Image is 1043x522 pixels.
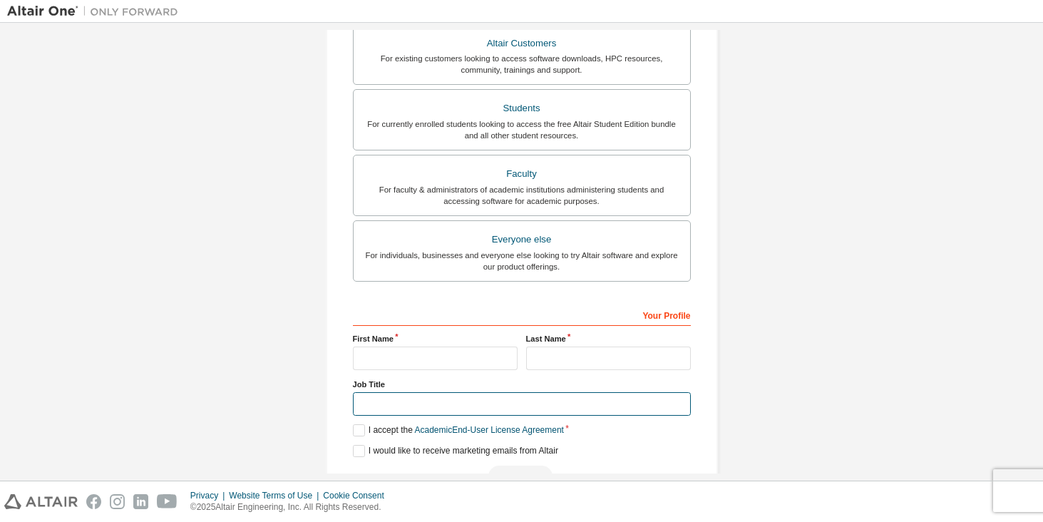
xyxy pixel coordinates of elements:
div: For currently enrolled students looking to access the free Altair Student Edition bundle and all ... [362,118,682,141]
label: First Name [353,333,518,344]
div: Privacy [190,490,229,501]
div: For individuals, businesses and everyone else looking to try Altair software and explore our prod... [362,250,682,272]
img: linkedin.svg [133,494,148,509]
div: Faculty [362,164,682,184]
div: Read and acccept EULA to continue [353,466,691,487]
label: Job Title [353,379,691,390]
a: Academic End-User License Agreement [415,425,564,435]
div: Students [362,98,682,118]
label: I would like to receive marketing emails from Altair [353,445,558,457]
div: Website Terms of Use [229,490,323,501]
label: Last Name [526,333,691,344]
p: © 2025 Altair Engineering, Inc. All Rights Reserved. [190,501,393,513]
div: For faculty & administrators of academic institutions administering students and accessing softwa... [362,184,682,207]
img: youtube.svg [157,494,178,509]
img: facebook.svg [86,494,101,509]
img: instagram.svg [110,494,125,509]
div: Everyone else [362,230,682,250]
div: Altair Customers [362,34,682,53]
div: Cookie Consent [323,490,392,501]
img: Altair One [7,4,185,19]
div: Your Profile [353,303,691,326]
label: I accept the [353,424,564,436]
div: For existing customers looking to access software downloads, HPC resources, community, trainings ... [362,53,682,76]
img: altair_logo.svg [4,494,78,509]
